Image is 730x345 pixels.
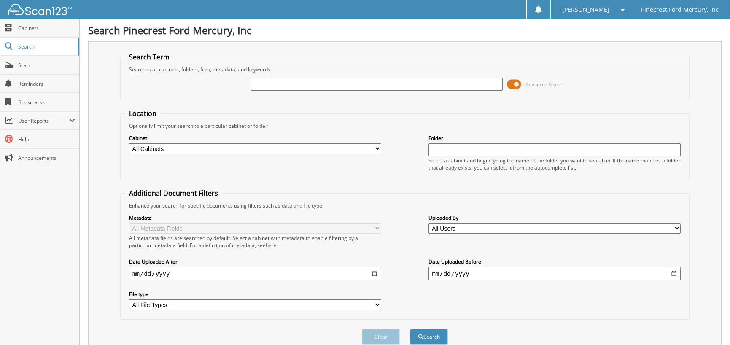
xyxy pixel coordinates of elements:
[428,267,681,280] input: end
[18,99,75,106] span: Bookmarks
[18,154,75,162] span: Announcements
[18,136,75,143] span: Help
[18,24,75,32] span: Cabinets
[88,23,722,37] h1: Search Pinecrest Ford Mercury, Inc
[129,267,381,280] input: start
[125,52,174,62] legend: Search Term
[125,202,685,209] div: Enhance your search for specific documents using filters such as date and file type.
[129,258,381,265] label: Date Uploaded After
[125,122,685,129] div: Optionally limit your search to a particular cabinet or folder
[8,4,72,15] img: scan123-logo-white.svg
[410,329,448,345] button: Search
[18,62,75,69] span: Scan
[428,135,681,142] label: Folder
[428,214,681,221] label: Uploaded By
[362,329,400,345] button: Clear
[129,135,381,142] label: Cabinet
[266,242,277,249] a: here
[18,80,75,87] span: Reminders
[125,66,685,73] div: Searches all cabinets, folders, files, metadata, and keywords
[526,81,563,88] span: Advanced Search
[641,7,719,12] span: Pinecrest Ford Mercury, Inc
[129,214,381,221] label: Metadata
[18,43,74,50] span: Search
[562,7,609,12] span: [PERSON_NAME]
[129,234,381,249] div: All metadata fields are searched by default. Select a cabinet with metadata to enable filtering b...
[18,117,69,124] span: User Reports
[428,157,681,171] div: Select a cabinet and begin typing the name of the folder you want to search in. If the name match...
[125,109,161,118] legend: Location
[129,291,381,298] label: File type
[125,189,222,198] legend: Additional Document Filters
[428,258,681,265] label: Date Uploaded Before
